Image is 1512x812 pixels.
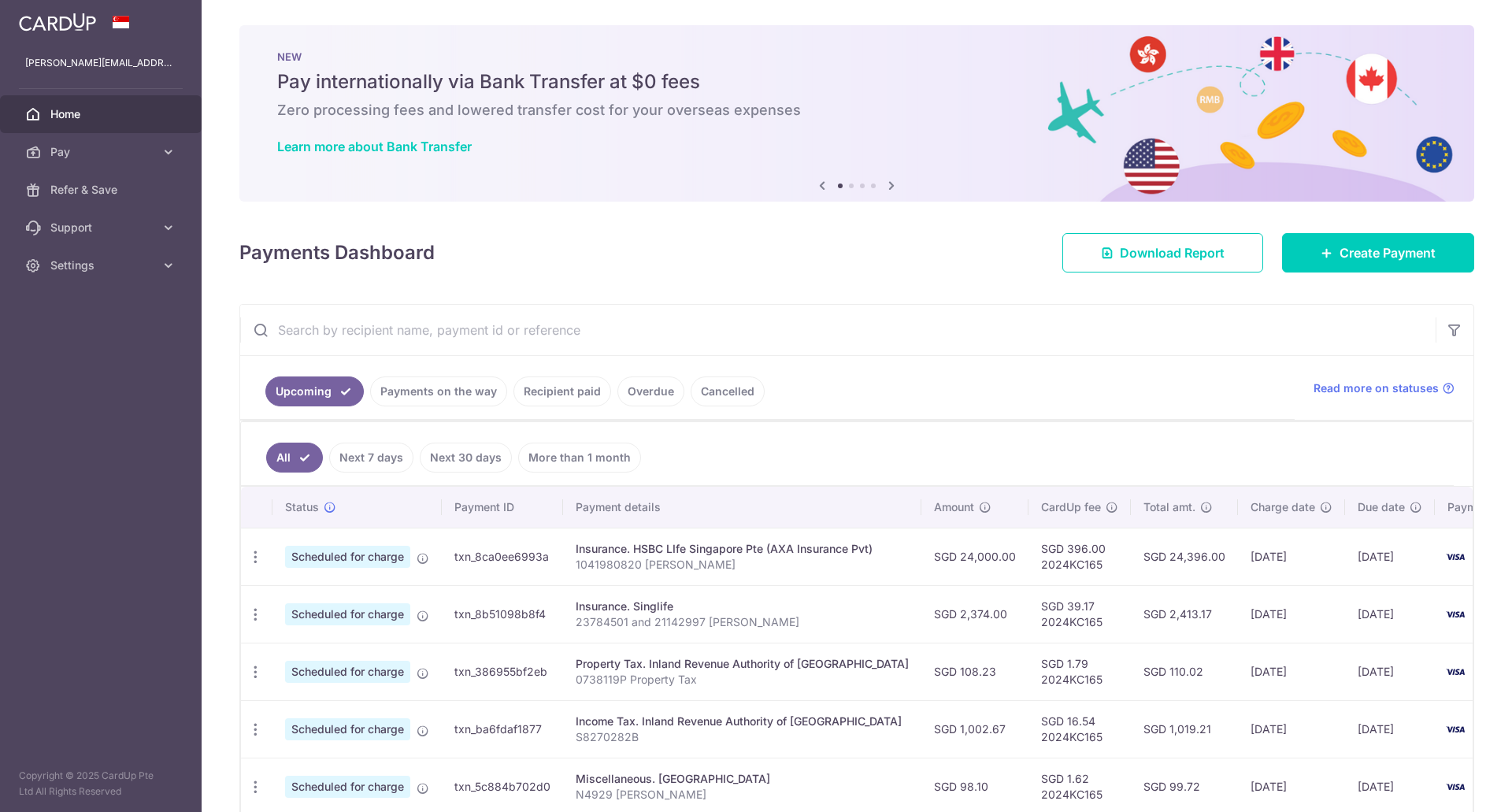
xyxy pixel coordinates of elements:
span: Pay [50,144,154,160]
img: Bank Card [1440,720,1471,739]
p: [PERSON_NAME][EMAIL_ADDRESS][DOMAIN_NAME] [25,55,176,71]
p: NEW [277,50,1436,63]
img: Bank transfer banner [239,25,1474,202]
a: Next 7 days [329,443,413,473]
a: Payments on the way [370,376,507,406]
td: SGD 108.23 [921,643,1028,700]
span: Scheduled for charge [285,776,410,798]
span: Total amt. [1143,499,1195,515]
th: Payment ID [442,487,563,528]
td: SGD 2,374.00 [921,585,1028,643]
td: [DATE] [1345,643,1435,700]
a: Next 30 days [420,443,512,473]
a: Read more on statuses [1314,380,1455,396]
span: Settings [50,258,154,273]
div: Insurance. Singlife [576,599,909,614]
div: Miscellaneous. [GEOGRAPHIC_DATA] [576,771,909,787]
img: Bank Card [1440,662,1471,681]
td: SGD 39.17 2024KC165 [1028,585,1131,643]
img: Bank Card [1440,547,1471,566]
span: Scheduled for charge [285,718,410,740]
td: SGD 16.54 2024KC165 [1028,700,1131,758]
span: Scheduled for charge [285,661,410,683]
p: S8270282B [576,729,909,745]
td: SGD 1,019.21 [1131,700,1238,758]
td: SGD 396.00 2024KC165 [1028,528,1131,585]
td: [DATE] [1345,700,1435,758]
td: txn_8ca0ee6993a [442,528,563,585]
span: Read more on statuses [1314,380,1439,396]
img: Bank Card [1440,777,1471,796]
td: [DATE] [1345,585,1435,643]
img: Bank Card [1440,605,1471,624]
p: 1041980820 [PERSON_NAME] [576,557,909,573]
h6: Zero processing fees and lowered transfer cost for your overseas expenses [277,101,1436,120]
span: Status [285,499,319,515]
input: Search by recipient name, payment id or reference [240,305,1436,355]
div: Income Tax. Inland Revenue Authority of [GEOGRAPHIC_DATA] [576,714,909,729]
a: Cancelled [691,376,765,406]
a: More than 1 month [518,443,641,473]
p: 23784501 and 21142997 [PERSON_NAME] [576,614,909,630]
td: SGD 1.79 2024KC165 [1028,643,1131,700]
span: Amount [934,499,974,515]
td: [DATE] [1238,528,1345,585]
span: Download Report [1120,243,1225,262]
span: Create Payment [1340,243,1436,262]
h4: Payments Dashboard [239,239,435,267]
span: Refer & Save [50,182,154,198]
p: N4929 [PERSON_NAME] [576,787,909,803]
td: SGD 24,000.00 [921,528,1028,585]
img: CardUp [19,13,96,32]
div: Property Tax. Inland Revenue Authority of [GEOGRAPHIC_DATA] [576,656,909,672]
div: Insurance. HSBC LIfe Singapore Pte (AXA Insurance Pvt) [576,541,909,557]
td: [DATE] [1238,643,1345,700]
th: Payment details [563,487,921,528]
a: All [266,443,323,473]
td: SGD 110.02 [1131,643,1238,700]
h5: Pay internationally via Bank Transfer at $0 fees [277,69,1436,95]
p: 0738119P Property Tax [576,672,909,688]
td: txn_386955bf2eb [442,643,563,700]
a: Learn more about Bank Transfer [277,139,472,154]
td: [DATE] [1238,585,1345,643]
a: Recipient paid [513,376,611,406]
span: Home [50,106,154,122]
a: Overdue [617,376,684,406]
td: SGD 1,002.67 [921,700,1028,758]
td: [DATE] [1345,528,1435,585]
td: txn_ba6fdaf1877 [442,700,563,758]
span: Support [50,220,154,235]
a: Download Report [1062,233,1263,273]
td: SGD 2,413.17 [1131,585,1238,643]
td: SGD 24,396.00 [1131,528,1238,585]
td: txn_8b51098b8f4 [442,585,563,643]
span: Charge date [1251,499,1315,515]
span: CardUp fee [1041,499,1101,515]
a: Upcoming [265,376,364,406]
span: Due date [1358,499,1405,515]
a: Create Payment [1282,233,1474,273]
span: Scheduled for charge [285,603,410,625]
td: [DATE] [1238,700,1345,758]
span: Scheduled for charge [285,546,410,568]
